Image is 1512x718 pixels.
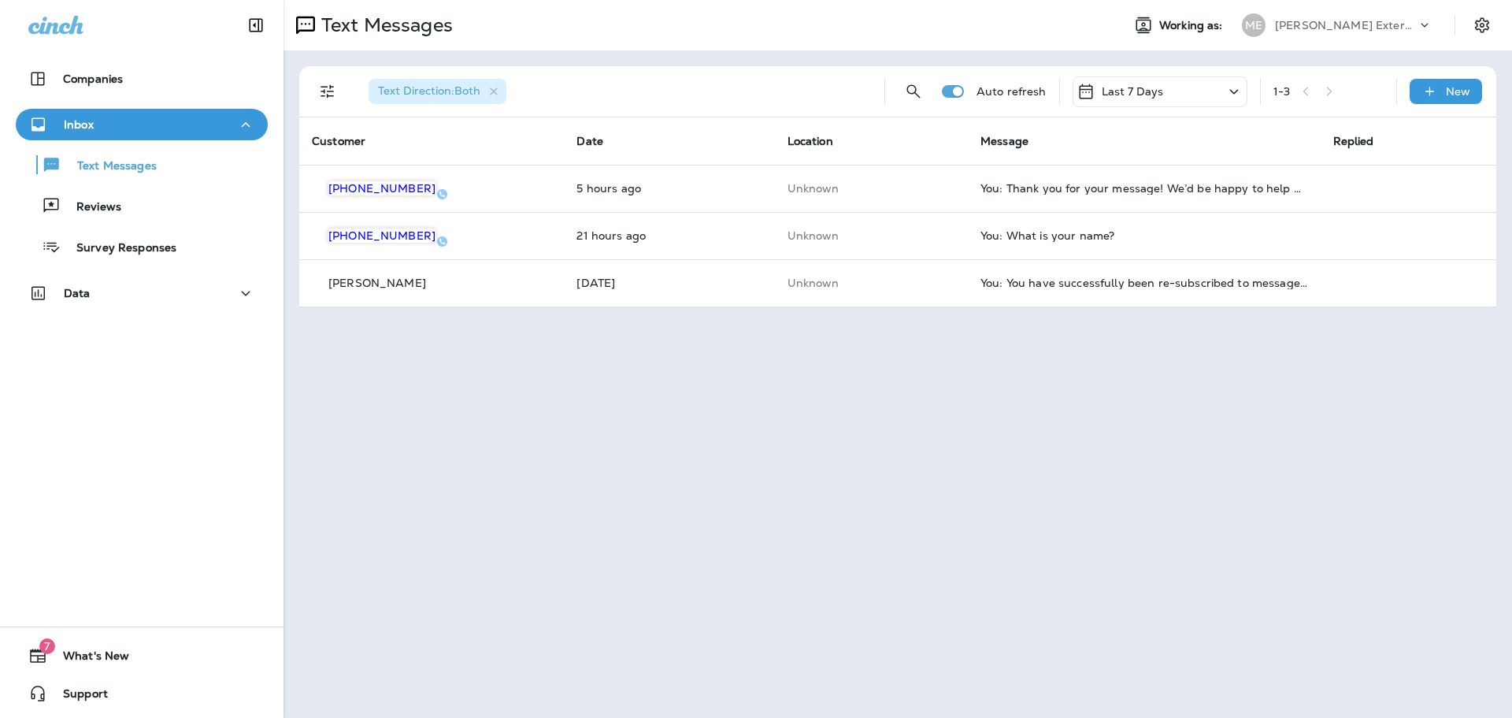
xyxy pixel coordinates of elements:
button: Filters [312,76,343,107]
p: New [1446,85,1470,98]
button: Data [16,277,268,309]
p: Survey Responses [61,241,176,256]
span: Message [980,134,1028,148]
span: What's New [47,649,129,668]
span: 7 [39,638,55,654]
div: Text Direction:Both [369,79,506,104]
p: Sep 2, 2025 06:51 PM [576,229,762,242]
p: Sep 3, 2025 11:04 AM [576,182,762,195]
button: Text Messages [16,148,268,181]
span: [PHONE_NUMBER] [328,181,435,195]
button: Reviews [16,189,268,222]
p: Last 7 Days [1102,85,1164,98]
span: Text Direction : Both [378,84,480,98]
p: Auto refresh [976,85,1047,98]
p: This customer does not have a last location and the phone number they messaged is not assigned to... [787,182,955,195]
span: Support [47,687,108,706]
span: Replied [1333,134,1374,148]
div: You: Thank you for your message! We’d be happy to help with treating your whole house and yard. T... [980,182,1307,195]
p: Data [64,287,91,299]
p: Text Messages [61,159,157,174]
span: Working as: [1159,19,1226,32]
button: Survey Responses [16,230,268,263]
span: [PHONE_NUMBER] [328,229,435,243]
p: [PERSON_NAME] [328,277,426,289]
button: Collapse Sidebar [234,9,278,41]
p: Companies [63,73,123,85]
button: Companies [16,63,268,95]
p: This customer does not have a last location and the phone number they messaged is not assigned to... [787,229,955,242]
div: You: What is your name? [980,229,1307,242]
p: This customer does not have a last location and the phone number they messaged is not assigned to... [787,277,955,289]
div: 1 - 3 [1273,85,1290,98]
div: ME [1242,13,1266,37]
p: Text Messages [315,13,453,37]
span: Date [576,134,603,148]
p: Inbox [64,118,94,131]
span: Customer [312,134,365,148]
span: Location [787,134,833,148]
p: Sep 2, 2025 10:45 AM [576,277,762,289]
p: Reviews [61,200,121,215]
button: Support [16,678,268,709]
button: 7What's New [16,640,268,671]
button: Search Messages [898,76,929,107]
button: Inbox [16,109,268,140]
p: [PERSON_NAME] Exterminating [1275,19,1417,32]
div: You: You have successfully been re-subscribed to messages from Mares Exterminating. Reply HELP fo... [980,277,1307,289]
button: Settings [1468,11,1496,39]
